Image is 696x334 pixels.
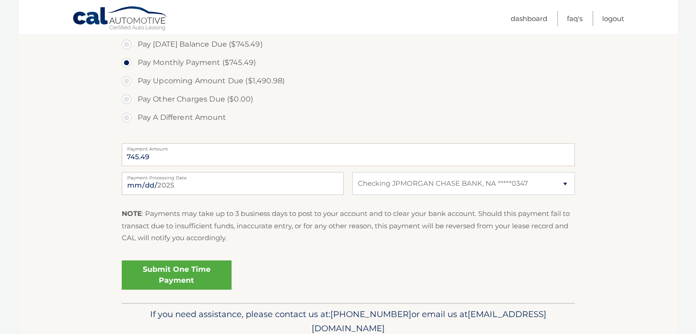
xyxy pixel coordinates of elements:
label: Pay Upcoming Amount Due ($1,490.98) [122,72,575,90]
a: Logout [602,11,624,26]
strong: NOTE [122,209,142,218]
a: Submit One Time Payment [122,260,232,290]
input: Payment Date [122,172,344,195]
a: Cal Automotive [72,6,168,32]
input: Payment Amount [122,143,575,166]
label: Payment Amount [122,143,575,151]
label: Pay Monthly Payment ($745.49) [122,54,575,72]
label: Pay Other Charges Due ($0.00) [122,90,575,108]
span: [PHONE_NUMBER] [330,309,411,319]
a: FAQ's [567,11,583,26]
p: : Payments may take up to 3 business days to post to your account and to clear your bank account.... [122,208,575,244]
label: Payment Processing Date [122,172,344,179]
label: Pay A Different Amount [122,108,575,127]
label: Pay [DATE] Balance Due ($745.49) [122,35,575,54]
a: Dashboard [511,11,547,26]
